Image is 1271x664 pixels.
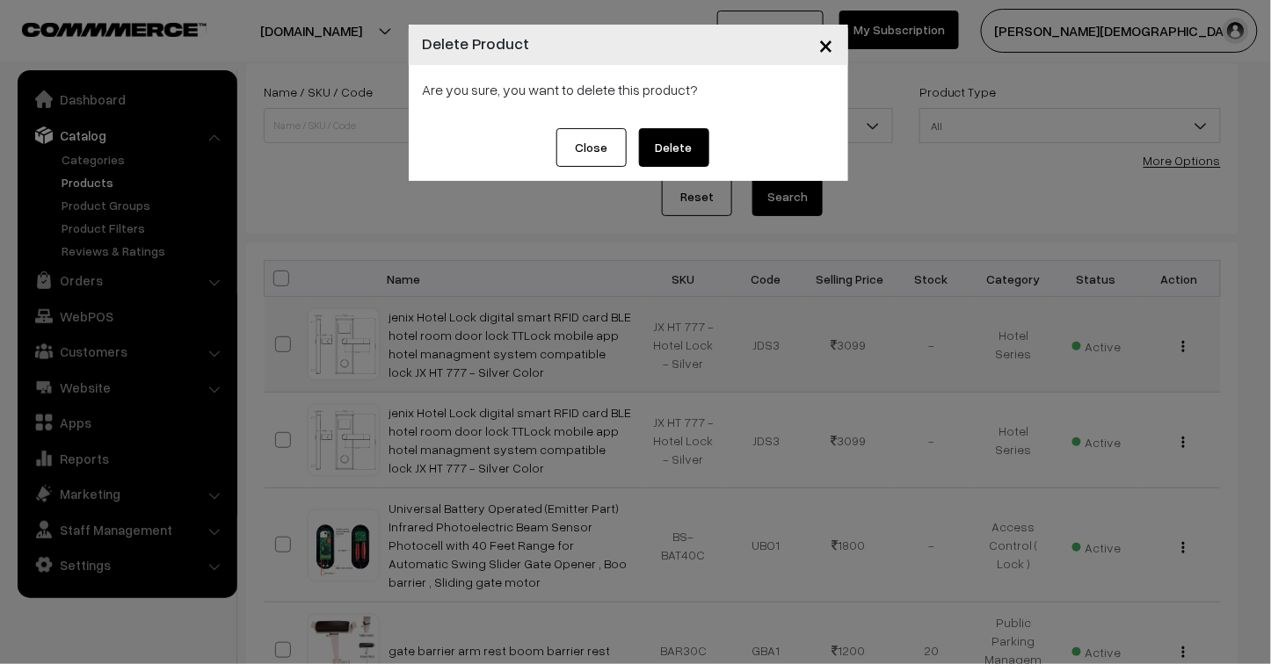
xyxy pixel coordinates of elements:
[556,128,627,167] button: Close
[819,28,834,61] span: ×
[423,32,530,55] h4: Delete Product
[423,79,834,100] p: Are you sure, you want to delete this product?
[639,128,709,167] button: Delete
[805,18,848,72] button: Close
